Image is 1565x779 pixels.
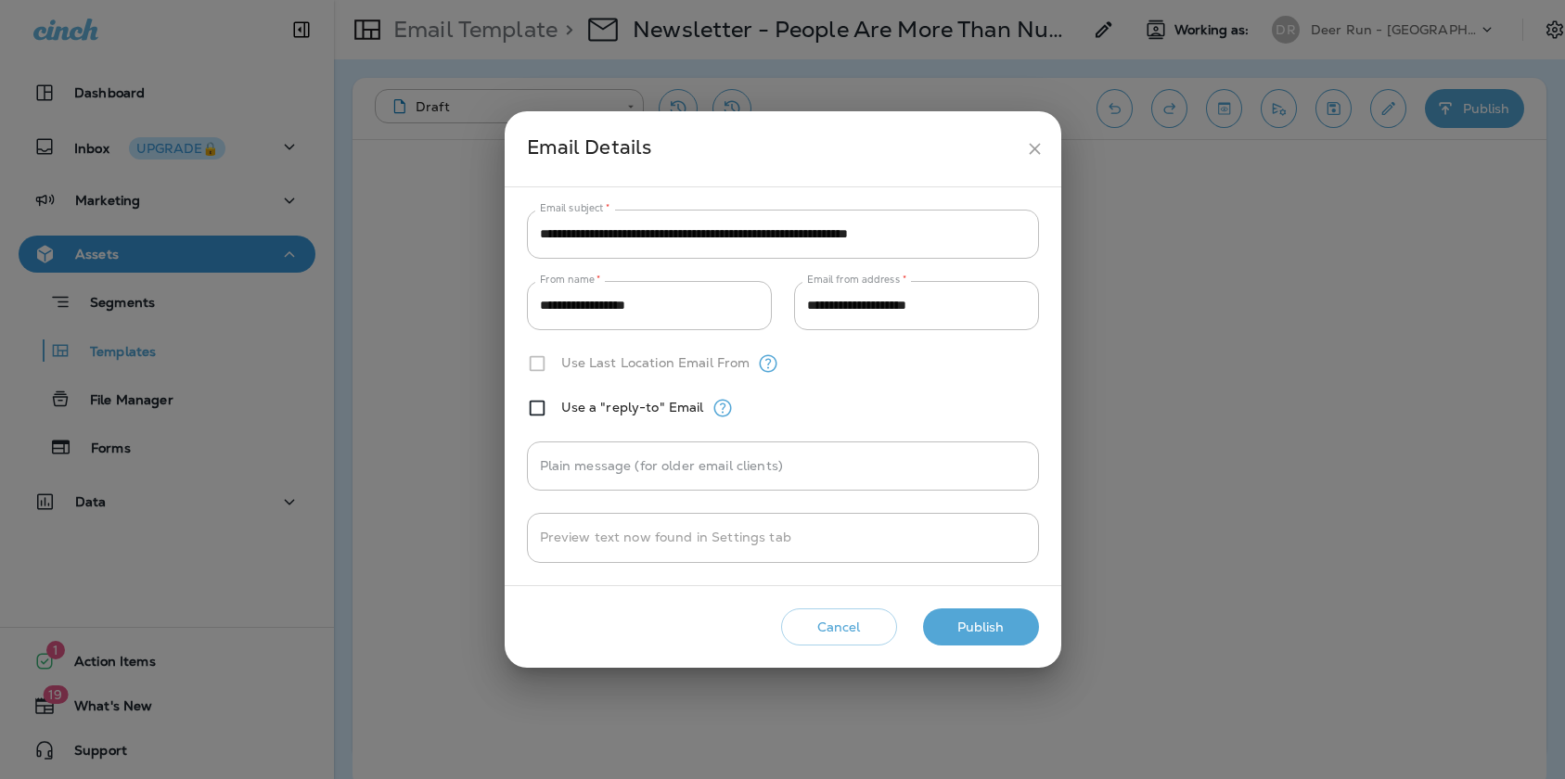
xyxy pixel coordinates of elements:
button: Cancel [781,608,897,646]
button: Publish [923,608,1039,646]
button: close [1018,132,1052,166]
label: Use Last Location Email From [561,355,750,370]
div: Email Details [527,132,1018,166]
label: From name [540,273,601,287]
label: Use a "reply-to" Email [561,400,704,415]
label: Email from address [807,273,906,287]
label: Email subject [540,201,610,215]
